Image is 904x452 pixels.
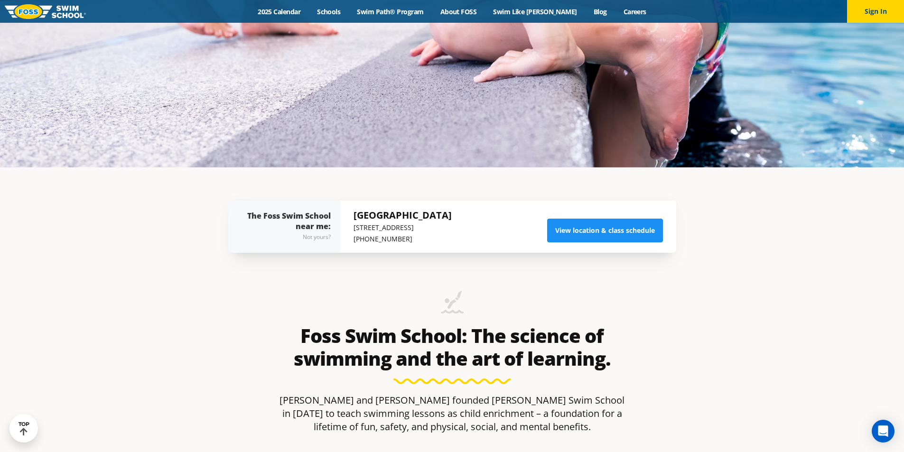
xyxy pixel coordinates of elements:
a: Blog [585,7,615,16]
p: [PERSON_NAME] and [PERSON_NAME] founded [PERSON_NAME] Swim School in [DATE] to teach swimming les... [276,394,629,434]
a: Swim Path® Program [349,7,432,16]
h5: [GEOGRAPHIC_DATA] [354,209,452,222]
div: The Foss Swim School near me: [247,211,331,243]
a: Swim Like [PERSON_NAME] [485,7,586,16]
p: [STREET_ADDRESS] [354,222,452,233]
div: Open Intercom Messenger [872,420,895,443]
img: FOSS Swim School Logo [5,4,86,19]
div: Not yours? [247,231,331,243]
h2: Foss Swim School: The science of swimming and the art of learning. [276,324,629,370]
a: About FOSS [432,7,485,16]
a: View location & class schedule [547,219,663,242]
a: Schools [309,7,349,16]
p: [PHONE_NUMBER] [354,233,452,245]
a: Careers [615,7,654,16]
img: icon-swimming-diving-2.png [441,291,464,320]
div: TOP [19,421,29,436]
a: 2025 Calendar [250,7,309,16]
